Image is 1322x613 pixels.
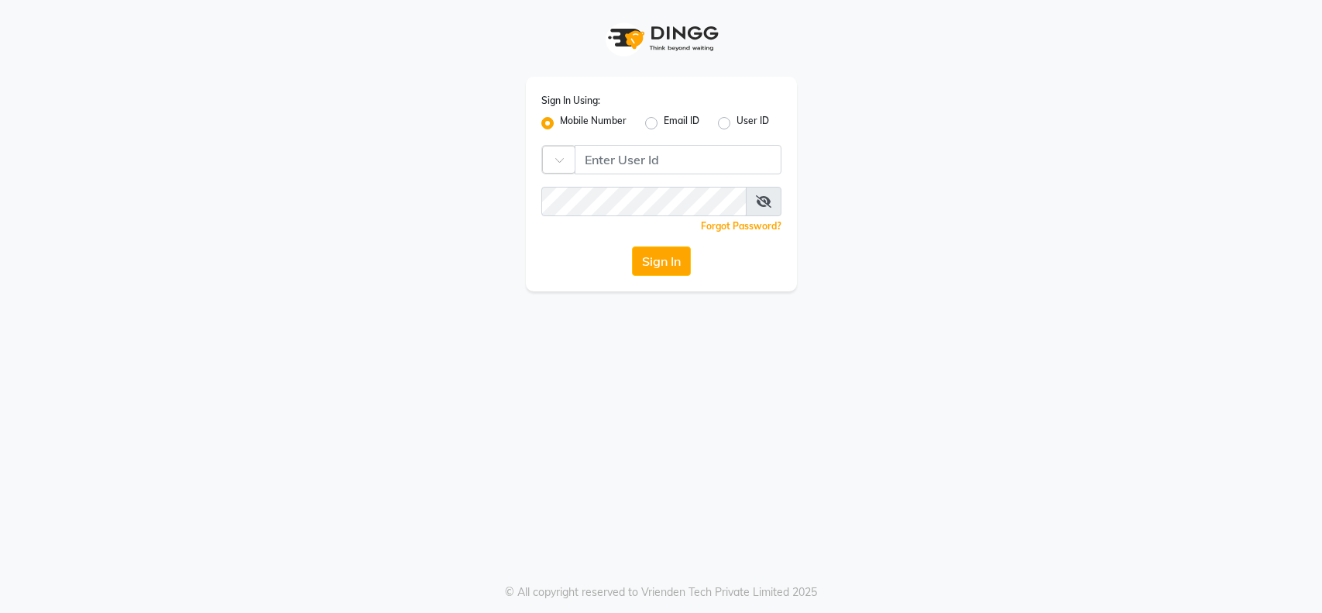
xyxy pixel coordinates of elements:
[632,246,691,276] button: Sign In
[541,94,600,108] label: Sign In Using:
[737,114,769,133] label: User ID
[541,187,747,216] input: Username
[560,114,627,133] label: Mobile Number
[664,114,699,133] label: Email ID
[575,145,781,174] input: Username
[599,15,723,61] img: logo1.svg
[701,220,781,232] a: Forgot Password?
